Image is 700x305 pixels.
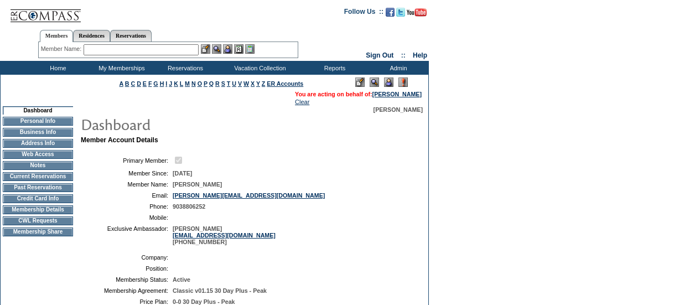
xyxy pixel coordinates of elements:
img: Impersonate [384,77,393,87]
a: V [238,80,242,87]
a: E [143,80,147,87]
td: Admin [365,61,429,75]
a: G [153,80,158,87]
a: M [185,80,190,87]
span: 0-0 30 Day Plus - Peak [173,298,235,305]
td: Reservations [152,61,216,75]
td: Email: [85,192,168,199]
td: CWL Requests [3,216,73,225]
td: Position: [85,265,168,272]
span: [PERSON_NAME] [PHONE_NUMBER] [173,225,276,245]
img: Become our fan on Facebook [386,8,395,17]
td: Member Since: [85,170,168,177]
td: Current Reservations [3,172,73,181]
td: Dashboard [3,106,73,115]
a: Members [40,30,74,42]
td: Home [25,61,89,75]
a: T [227,80,231,87]
span: 9038806252 [173,203,205,210]
td: Mobile: [85,214,168,221]
td: Company: [85,254,168,261]
a: Become our fan on Facebook [386,11,395,18]
img: Log Concern/Member Elevation [398,77,408,87]
a: Z [262,80,266,87]
a: U [232,80,236,87]
img: View [212,44,221,54]
span: :: [401,51,406,59]
td: Follow Us :: [344,7,383,20]
div: Member Name: [41,44,84,54]
td: Membership Details [3,205,73,214]
span: Active [173,276,190,283]
td: Member Name: [85,181,168,188]
td: Address Info [3,139,73,148]
a: L [180,80,183,87]
a: R [215,80,220,87]
a: N [191,80,196,87]
img: b_edit.gif [201,44,210,54]
span: You are acting on behalf of: [295,91,422,97]
a: O [198,80,202,87]
span: Classic v01.15 30 Day Plus - Peak [173,287,267,294]
a: D [137,80,141,87]
img: Impersonate [223,44,232,54]
td: Membership Agreement: [85,287,168,294]
a: C [131,80,135,87]
td: Price Plan: [85,298,168,305]
a: Sign Out [366,51,393,59]
img: Subscribe to our YouTube Channel [407,8,427,17]
a: ER Accounts [267,80,303,87]
td: Credit Card Info [3,194,73,203]
a: A [120,80,123,87]
td: Primary Member: [85,155,168,166]
td: Phone: [85,203,168,210]
a: F [148,80,152,87]
a: X [251,80,255,87]
a: Subscribe to our YouTube Channel [407,11,427,18]
a: B [125,80,129,87]
img: Reservations [234,44,243,54]
a: H [160,80,164,87]
a: I [165,80,167,87]
a: P [204,80,208,87]
span: [DATE] [173,170,192,177]
td: Membership Share [3,228,73,236]
td: Past Reservations [3,183,73,192]
a: [PERSON_NAME] [372,91,422,97]
td: Reports [302,61,365,75]
span: [PERSON_NAME] [173,181,222,188]
b: Member Account Details [81,136,158,144]
a: K [174,80,178,87]
img: b_calculator.gif [245,44,255,54]
a: Clear [295,99,309,105]
span: [PERSON_NAME] [374,106,423,113]
td: Exclusive Ambassador: [85,225,168,245]
a: Reservations [110,30,152,42]
img: Edit Mode [355,77,365,87]
a: J [169,80,172,87]
td: Web Access [3,150,73,159]
td: Vacation Collection [216,61,302,75]
td: Personal Info [3,117,73,126]
a: Follow us on Twitter [396,11,405,18]
img: Follow us on Twitter [396,8,405,17]
a: W [243,80,249,87]
a: Q [209,80,214,87]
td: Notes [3,161,73,170]
td: My Memberships [89,61,152,75]
td: Membership Status: [85,276,168,283]
a: [PERSON_NAME][EMAIL_ADDRESS][DOMAIN_NAME] [173,192,325,199]
a: Y [256,80,260,87]
a: S [221,80,225,87]
a: Help [413,51,427,59]
a: Residences [73,30,110,42]
img: pgTtlDashboard.gif [80,113,302,135]
td: Business Info [3,128,73,137]
img: View Mode [370,77,379,87]
a: [EMAIL_ADDRESS][DOMAIN_NAME] [173,232,276,239]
